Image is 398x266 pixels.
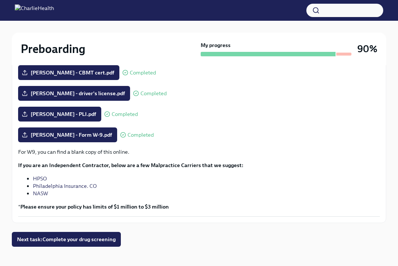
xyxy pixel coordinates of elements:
[23,90,125,97] span: [PERSON_NAME] - driver's license.pdf
[140,91,167,96] span: Completed
[18,65,119,80] label: [PERSON_NAME] - CBMT cert.pdf
[357,42,377,56] h3: 90%
[127,132,154,138] span: Completed
[15,4,54,16] img: CharlieHealth
[23,110,96,118] span: [PERSON_NAME] - PLI.pdf
[130,70,156,76] span: Completed
[21,41,85,56] h2: Preboarding
[23,131,112,139] span: [PERSON_NAME] - Form W-9.pdf
[18,127,117,142] label: [PERSON_NAME] - Form W-9.pdf
[18,86,130,101] label: [PERSON_NAME] - driver's license.pdf
[18,107,101,122] label: [PERSON_NAME] - PLI.pdf
[18,162,244,169] strong: If you are an Independent Contractor, below are a few Malpractice Carriers that we suggest:
[33,175,47,182] a: HPSO
[17,236,116,243] span: Next task : Complete your drug screening
[18,148,380,156] p: For W9, you can find a blank copy of this online.
[201,41,231,49] strong: My progress
[112,112,138,117] span: Completed
[23,69,114,76] span: [PERSON_NAME] - CBMT cert.pdf
[33,190,48,197] a: NASW
[12,232,121,247] button: Next task:Complete your drug screening
[33,183,97,189] a: Philadelphia Insurance. CO
[20,203,169,210] strong: Please ensure your policy has limits of $1 million to $3 million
